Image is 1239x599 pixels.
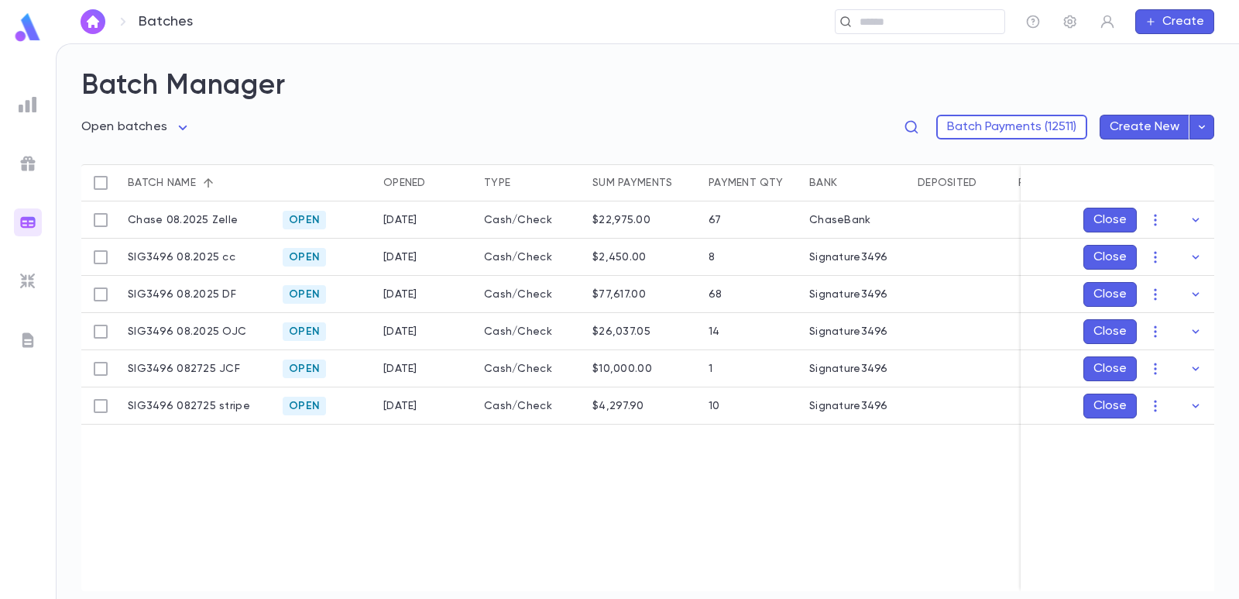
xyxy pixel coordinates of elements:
div: Deposited [910,164,1011,201]
div: Batch name [128,164,196,201]
div: $4,297.90 [592,400,644,412]
button: Create [1135,9,1214,34]
span: Open batches [81,121,167,133]
div: 14 [709,325,720,338]
button: Close [1083,356,1137,381]
div: $10,000.00 [592,363,652,375]
div: Signature3496 [809,288,888,301]
div: Cash/Check [476,387,585,425]
img: campaigns_grey.99e729a5f7ee94e3726e6486bddda8f1.svg [19,154,37,173]
div: Cash/Check [476,201,585,239]
div: Cash/Check [476,239,585,276]
div: Type [476,164,585,201]
button: Close [1083,208,1137,232]
div: 1 [709,363,712,375]
div: Recorded [1018,164,1078,201]
div: 8/26/2025 [383,363,417,375]
p: SIG3496 08.2025 cc [128,251,235,263]
div: Payment qty [701,164,801,201]
img: batches_gradient.0a22e14384a92aa4cd678275c0c39cc4.svg [19,213,37,232]
button: Sort [196,170,221,195]
div: Cash/Check [476,350,585,387]
span: Open [283,400,326,412]
div: Sum payments [585,164,701,201]
div: Opened [376,164,476,201]
button: Close [1083,394,1137,418]
div: 8/1/2025 [383,288,417,301]
div: $22,975.00 [592,214,650,226]
img: logo [12,12,43,43]
div: 68 [709,288,722,301]
button: Batch Payments (12511) [936,115,1087,139]
div: Recorded [1011,164,1111,201]
div: Cash/Check [476,276,585,313]
button: Create New [1100,115,1189,139]
div: Opened [383,164,426,201]
div: Payment qty [709,164,783,201]
div: Sum payments [592,164,672,201]
h2: Batch Manager [81,69,1214,103]
span: Open [283,363,326,375]
div: 8/1/2025 [383,325,417,338]
div: Open batches [81,115,192,139]
div: Deposited [918,164,977,201]
div: Signature3496 [809,363,888,375]
div: Signature3496 [809,325,888,338]
span: Open [283,288,326,301]
p: Batches [139,13,193,30]
div: ChaseBank [809,214,871,226]
div: $77,617.00 [592,288,646,301]
div: 8 [709,251,715,263]
div: $2,450.00 [592,251,647,263]
div: 7/31/2025 [383,251,417,263]
div: 8/1/2025 [383,214,417,226]
button: Close [1083,319,1137,344]
div: Signature3496 [809,400,888,412]
div: 67 [709,214,722,226]
button: Close [1083,245,1137,270]
p: Chase 08.2025 Zelle [128,214,238,226]
span: Open [283,251,326,263]
p: SIG3496 08.2025 OJC [128,325,246,338]
p: SIG3496 082725 stripe [128,400,250,412]
div: Bank [809,164,837,201]
div: Cash/Check [476,313,585,350]
div: Type [484,164,510,201]
img: reports_grey.c525e4749d1bce6a11f5fe2a8de1b229.svg [19,95,37,114]
div: 10 [709,400,720,412]
img: letters_grey.7941b92b52307dd3b8a917253454ce1c.svg [19,331,37,349]
img: home_white.a664292cf8c1dea59945f0da9f25487c.svg [84,15,102,28]
div: Signature3496 [809,251,888,263]
div: 8/26/2025 [383,400,417,412]
p: SIG3496 08.2025 DF [128,288,236,301]
div: $26,037.05 [592,325,650,338]
img: imports_grey.530a8a0e642e233f2baf0ef88e8c9fcb.svg [19,272,37,291]
span: Open [283,214,326,226]
span: Open [283,325,326,338]
button: Close [1083,282,1137,307]
div: Bank [801,164,910,201]
div: Batch name [120,164,275,201]
p: SIG3496 082725 JCF [128,363,240,375]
